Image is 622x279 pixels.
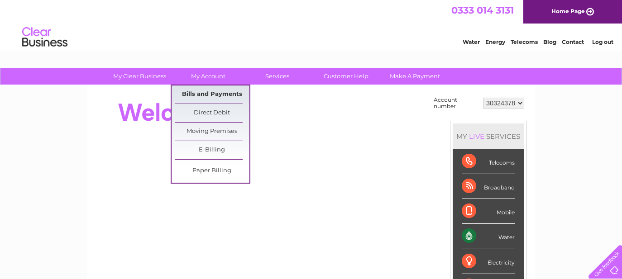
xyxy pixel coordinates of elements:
[378,68,452,85] a: Make A Payment
[462,174,515,199] div: Broadband
[462,199,515,224] div: Mobile
[462,149,515,174] div: Telecoms
[22,24,68,51] img: logo.png
[462,249,515,274] div: Electricity
[175,104,249,122] a: Direct Debit
[175,141,249,159] a: E-Billing
[453,123,524,149] div: MY SERVICES
[485,38,505,45] a: Energy
[171,68,246,85] a: My Account
[467,132,486,141] div: LIVE
[592,38,613,45] a: Log out
[451,5,514,16] a: 0333 014 3131
[543,38,556,45] a: Blog
[102,68,177,85] a: My Clear Business
[511,38,538,45] a: Telecoms
[462,224,515,249] div: Water
[98,5,526,44] div: Clear Business is a trading name of Verastar Limited (registered in [GEOGRAPHIC_DATA] No. 3667643...
[431,95,481,112] td: Account number
[240,68,315,85] a: Services
[175,85,249,104] a: Bills and Payments
[562,38,584,45] a: Contact
[309,68,383,85] a: Customer Help
[175,162,249,180] a: Paper Billing
[175,123,249,141] a: Moving Premises
[463,38,480,45] a: Water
